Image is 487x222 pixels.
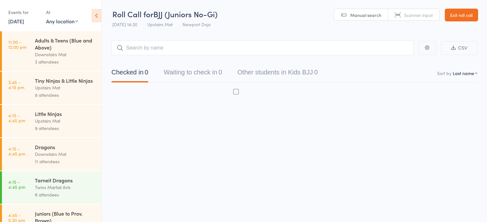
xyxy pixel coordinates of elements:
[35,143,96,150] div: Dragons
[46,7,78,18] div: At
[111,41,413,55] input: Search by name
[8,7,40,18] div: Events for
[350,12,381,18] span: Manual search
[35,125,96,132] div: 9 attendees
[35,117,96,125] div: Upstairs Mat
[111,65,148,82] button: Checked in0
[35,184,96,191] div: Twins Martial Arts
[2,105,101,137] a: 4:15 -4:45 pmLittle NinjasUpstairs Mat9 attendees
[453,70,474,76] div: Last name
[35,91,96,99] div: 8 attendees
[2,171,101,204] a: 4:15 -4:45 pmTarneit DragonsTwins Martial Arts6 attendees
[145,69,148,76] div: 0
[441,41,477,55] button: CSV
[445,9,478,21] a: Exit roll call
[8,80,24,90] time: 3:45 - 4:15 pm
[35,158,96,165] div: 11 attendees
[183,21,211,27] span: Newport Dojo
[2,72,101,104] a: 3:45 -4:15 pmTiny Ninjas & Little NinjasUpstairs Mat8 attendees
[46,18,78,25] div: Any location
[112,21,137,27] span: [DATE] 18:30
[2,31,101,71] a: 11:00 -12:00 pmAdults & Teens (Blue and Above)Downstairs Mat3 attendees
[218,69,222,76] div: 0
[35,58,96,65] div: 3 attendees
[237,65,318,82] button: Other students in Kids BJJ0
[404,12,433,18] span: Scanner input
[8,18,24,25] a: [DATE]
[8,146,25,156] time: 4:15 - 4:45 pm
[8,39,27,50] time: 11:00 - 12:00 pm
[35,177,96,184] div: Tarneit Dragons
[35,84,96,91] div: Upstairs Mat
[8,113,25,123] time: 4:15 - 4:45 pm
[437,70,451,76] label: Sort by
[314,69,318,76] div: 0
[35,77,96,84] div: Tiny Ninjas & Little Ninjas
[112,9,153,19] span: Roll Call for
[35,150,96,158] div: Downstairs Mat
[147,21,173,27] span: Upstairs Mat
[35,37,96,51] div: Adults & Teens (Blue and Above)
[35,51,96,58] div: Downstairs Mat
[164,65,222,82] button: Waiting to check in0
[8,179,25,189] time: 4:15 - 4:45 pm
[2,138,101,171] a: 4:15 -4:45 pmDragonsDownstairs Mat11 attendees
[153,9,217,19] span: BJJ (Juniors No-Gi)
[35,110,96,117] div: Little Ninjas
[35,191,96,198] div: 6 attendees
